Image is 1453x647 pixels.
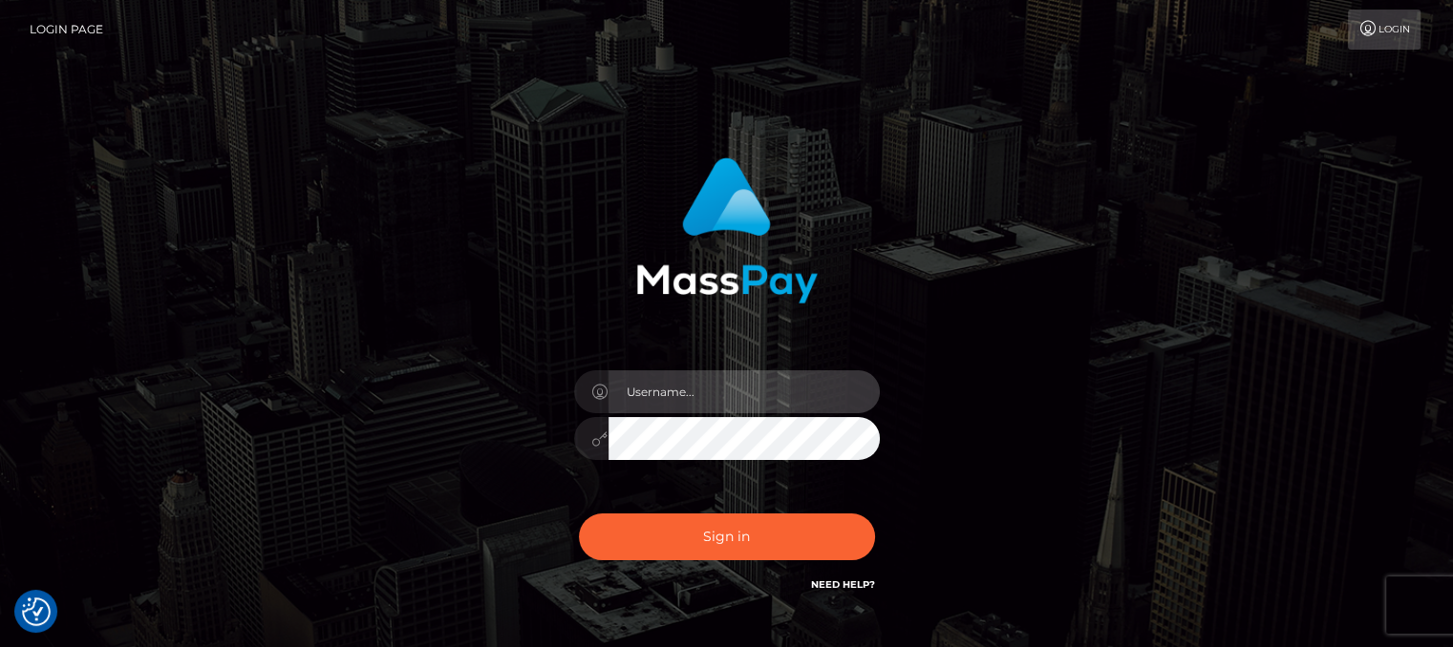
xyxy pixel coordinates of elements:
img: Revisit consent button [22,597,51,626]
a: Need Help? [811,578,875,591]
a: Login [1348,10,1421,50]
a: Login Page [30,10,103,50]
img: MassPay Login [636,157,818,303]
button: Sign in [579,513,875,560]
button: Consent Preferences [22,597,51,626]
input: Username... [609,370,880,413]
